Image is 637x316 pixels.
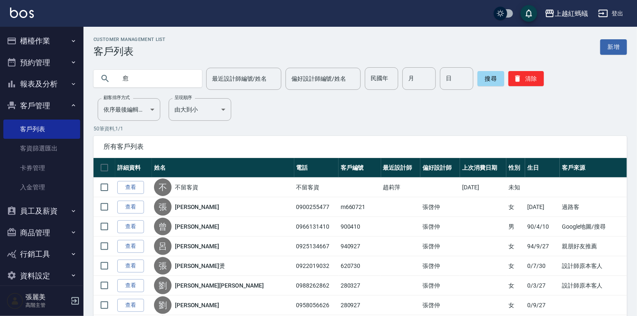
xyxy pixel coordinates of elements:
a: 卡券管理 [3,158,80,178]
button: 行銷工具 [3,243,80,265]
td: 0925134667 [294,237,339,256]
button: 清除 [508,71,544,86]
a: 客資篩選匯出 [3,139,80,158]
td: 94/9/27 [525,237,560,256]
a: 查看 [117,240,144,253]
td: 280927 [339,296,381,315]
td: 620730 [339,256,381,276]
td: 未知 [506,178,525,197]
td: Google地圖/搜尋 [560,217,627,237]
td: 0900255477 [294,197,339,217]
a: [PERSON_NAME] [175,242,219,250]
button: 櫃檯作業 [3,30,80,52]
td: 0966131410 [294,217,339,237]
th: 電話 [294,158,339,178]
label: 呈現順序 [174,94,192,101]
td: 女 [506,276,525,296]
div: 呂 [154,237,172,255]
td: 親朋好友推薦 [560,237,627,256]
a: 查看 [117,260,144,273]
a: 查看 [117,279,144,292]
th: 客戶來源 [560,158,627,178]
td: 女 [506,197,525,217]
td: 0922019032 [294,256,339,276]
td: 0/3/27 [525,276,560,296]
td: 過路客 [560,197,627,217]
th: 最近設計師 [381,158,421,178]
div: 張 [154,257,172,275]
td: 張啓仲 [420,296,460,315]
button: 報表及分析 [3,73,80,95]
td: 90/4/10 [525,217,560,237]
label: 顧客排序方式 [104,94,130,101]
a: [PERSON_NAME]燙 [175,262,225,270]
div: 由大到小 [169,98,231,121]
td: 0958056626 [294,296,339,315]
td: 張啓仲 [420,217,460,237]
a: 新增 [600,39,627,55]
div: 依序最後編輯時間 [98,98,160,121]
td: 女 [506,256,525,276]
div: 張 [154,198,172,216]
th: 偏好設計師 [420,158,460,178]
button: 登出 [595,6,627,21]
td: 0988262862 [294,276,339,296]
button: 商品管理 [3,222,80,244]
a: [PERSON_NAME] [175,301,219,309]
th: 客戶編號 [339,158,381,178]
td: 女 [506,237,525,256]
a: [PERSON_NAME][PERSON_NAME] [175,281,264,290]
td: 0/9/27 [525,296,560,315]
td: 940927 [339,237,381,256]
h3: 客戶列表 [94,46,166,57]
a: 查看 [117,181,144,194]
td: 900410 [339,217,381,237]
button: 預約管理 [3,52,80,74]
a: 不留客資 [175,183,198,191]
button: save [521,5,537,22]
td: 設計師原本客人 [560,276,627,296]
p: 50 筆資料, 1 / 1 [94,125,627,133]
button: 資料設定 [3,265,80,287]
th: 性別 [506,158,525,178]
a: [PERSON_NAME] [175,203,219,211]
button: 搜尋 [478,71,504,86]
h5: 張麗美 [25,293,68,301]
td: [DATE] [460,178,506,197]
th: 姓名 [152,158,294,178]
a: 查看 [117,299,144,312]
img: Logo [10,8,34,18]
td: 不留客資 [294,178,339,197]
input: 搜尋關鍵字 [117,67,195,90]
th: 上次消費日期 [460,158,506,178]
button: 上越紅螞蟻 [541,5,591,22]
td: 張啓仲 [420,276,460,296]
p: 高階主管 [25,301,68,309]
h2: Customer Management List [94,37,166,42]
a: 查看 [117,220,144,233]
td: [DATE] [525,197,560,217]
td: 張啓仲 [420,256,460,276]
div: 上越紅螞蟻 [555,8,588,19]
td: 280327 [339,276,381,296]
img: Person [7,293,23,309]
a: [PERSON_NAME] [175,222,219,231]
div: 劉 [154,296,172,314]
td: 設計師原本客人 [560,256,627,276]
td: 趙莉萍 [381,178,421,197]
a: 查看 [117,201,144,214]
th: 詳細資料 [115,158,152,178]
button: 員工及薪資 [3,200,80,222]
div: 劉 [154,277,172,294]
a: 入金管理 [3,178,80,197]
div: 曾 [154,218,172,235]
td: 張啓仲 [420,197,460,217]
a: 客戶列表 [3,120,80,139]
td: 張啓仲 [420,237,460,256]
th: 生日 [525,158,560,178]
td: 0/7/30 [525,256,560,276]
td: 男 [506,217,525,237]
td: m660721 [339,197,381,217]
td: 女 [506,296,525,315]
div: 不 [154,178,172,196]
